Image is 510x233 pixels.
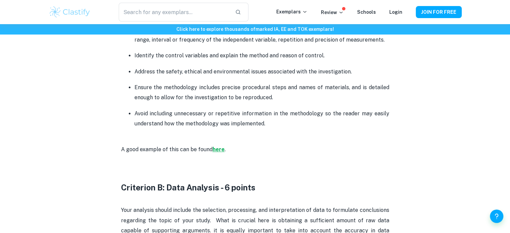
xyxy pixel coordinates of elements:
[321,9,344,16] p: Review
[225,146,226,153] span: .
[357,9,376,15] a: Schools
[213,146,225,153] a: here
[49,5,91,19] img: Clastify logo
[134,109,389,129] p: Avoid including unnecessary or repetitive information in the methodology so the reader may easily...
[134,67,389,77] p: Address the safety, ethical and environmental issues associated with the investigation.
[121,183,256,192] strong: Criterion B: Data Analysis - 6 points
[134,24,389,45] p: Discuss decisions regarding the scope, quantity, and quality of measurements, for example, the ra...
[119,3,229,21] input: Search for any exemplars...
[134,82,389,103] p: Ensure the methodology includes precise procedural steps and names of materials, and is detailed ...
[121,146,213,153] span: A good example of this can be found
[389,9,402,15] a: Login
[490,210,503,223] button: Help and Feedback
[134,51,389,61] p: Identify the control variables and explain the method and reason of control.
[1,25,509,33] h6: Click here to explore thousands of marked IA, EE and TOK exemplars !
[276,8,307,15] p: Exemplars
[416,6,462,18] button: JOIN FOR FREE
